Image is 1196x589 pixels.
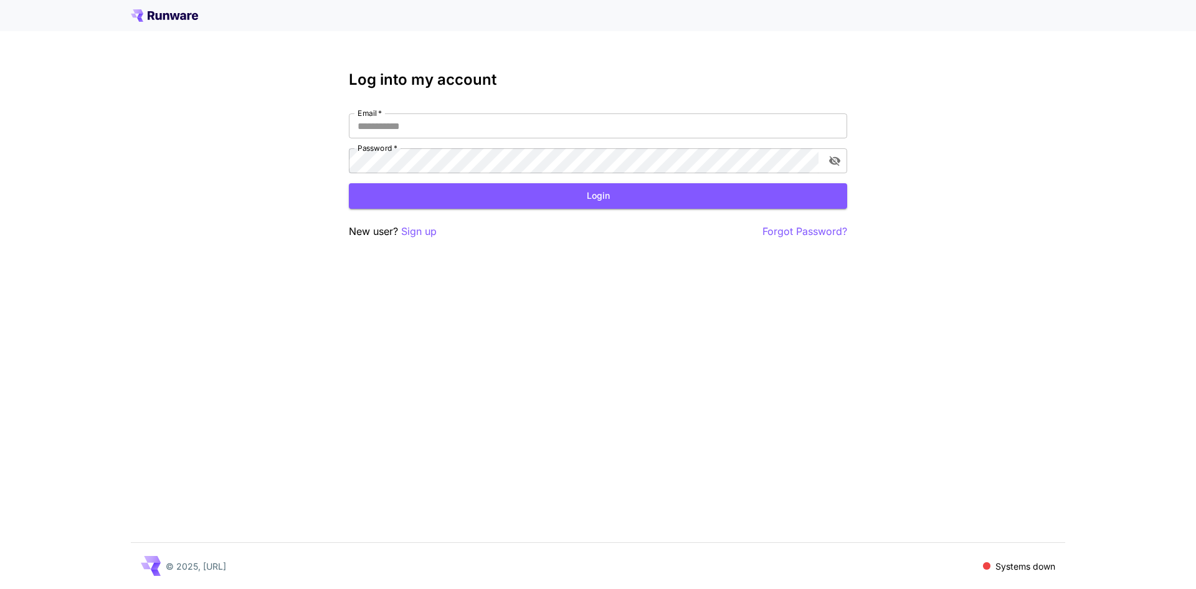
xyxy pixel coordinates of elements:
button: Login [349,183,847,209]
p: New user? [349,224,437,239]
label: Password [358,143,397,153]
h3: Log into my account [349,71,847,89]
button: Sign up [401,224,437,239]
p: © 2025, [URL] [166,560,226,573]
button: Forgot Password? [762,224,847,239]
label: Email [358,108,382,118]
p: Systems down [995,560,1055,573]
button: toggle password visibility [823,150,846,172]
